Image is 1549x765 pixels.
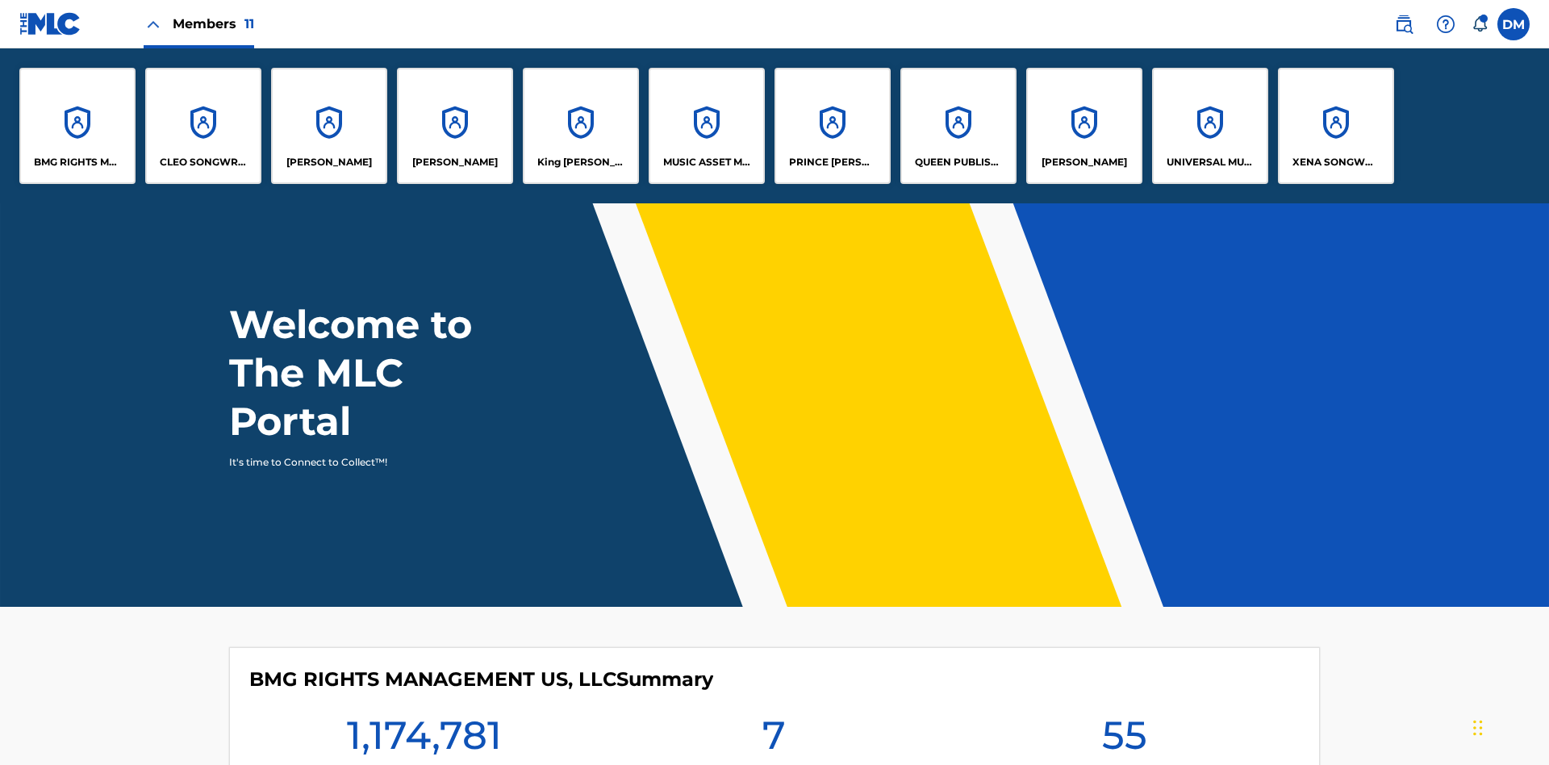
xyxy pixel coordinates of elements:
[915,155,1003,169] p: QUEEN PUBLISHA
[19,68,136,184] a: AccountsBMG RIGHTS MANAGEMENT US, LLC
[1388,8,1420,40] a: Public Search
[271,68,387,184] a: Accounts[PERSON_NAME]
[663,155,751,169] p: MUSIC ASSET MANAGEMENT (MAM)
[286,155,372,169] p: ELVIS COSTELLO
[1497,8,1530,40] div: User Menu
[229,455,509,470] p: It's time to Connect to Collect™!
[19,12,81,36] img: MLC Logo
[249,667,713,692] h4: BMG RIGHTS MANAGEMENT US, LLC
[1472,16,1488,32] div: Notifications
[1167,155,1255,169] p: UNIVERSAL MUSIC PUB GROUP
[1026,68,1142,184] a: Accounts[PERSON_NAME]
[1292,155,1380,169] p: XENA SONGWRITER
[789,155,877,169] p: PRINCE MCTESTERSON
[1278,68,1394,184] a: AccountsXENA SONGWRITER
[160,155,248,169] p: CLEO SONGWRITER
[774,68,891,184] a: AccountsPRINCE [PERSON_NAME]
[1152,68,1268,184] a: AccountsUNIVERSAL MUSIC PUB GROUP
[523,68,639,184] a: AccountsKing [PERSON_NAME]
[1436,15,1455,34] img: help
[1042,155,1127,169] p: RONALD MCTESTERSON
[1394,15,1413,34] img: search
[229,300,531,445] h1: Welcome to The MLC Portal
[244,16,254,31] span: 11
[649,68,765,184] a: AccountsMUSIC ASSET MANAGEMENT (MAM)
[1473,704,1483,752] div: Drag
[145,68,261,184] a: AccountsCLEO SONGWRITER
[173,15,254,33] span: Members
[1468,688,1549,765] iframe: Chat Widget
[537,155,625,169] p: King McTesterson
[412,155,498,169] p: EYAMA MCSINGER
[144,15,163,34] img: Close
[397,68,513,184] a: Accounts[PERSON_NAME]
[1430,8,1462,40] div: Help
[34,155,122,169] p: BMG RIGHTS MANAGEMENT US, LLC
[900,68,1017,184] a: AccountsQUEEN PUBLISHA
